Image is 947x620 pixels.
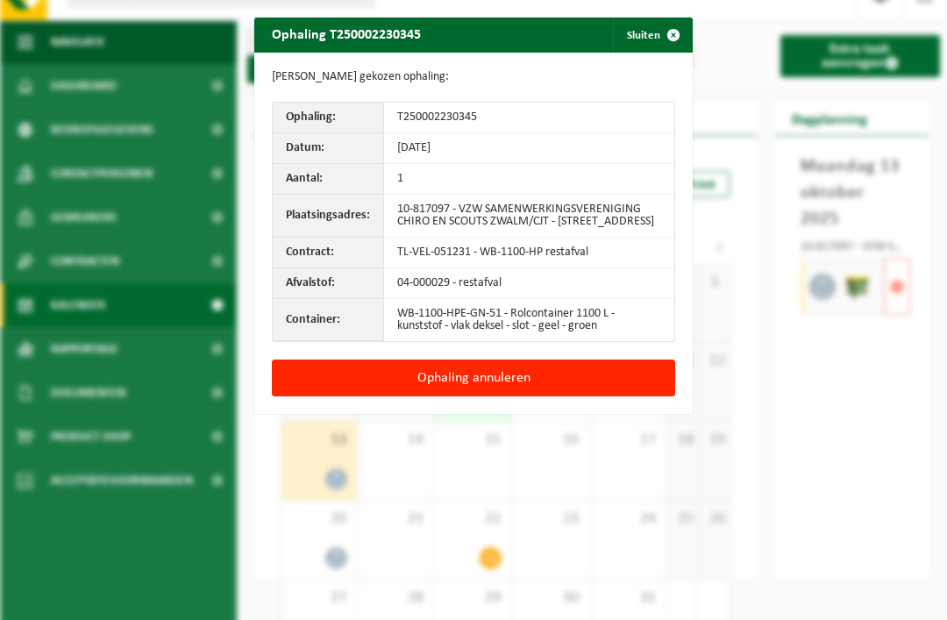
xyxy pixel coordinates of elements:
td: WB-1100-HPE-GN-51 - Rolcontainer 1100 L - kunststof - vlak deksel - slot - geel - groen [384,299,674,341]
th: Datum: [273,133,384,164]
td: 1 [384,164,674,195]
td: 10-817097 - VZW SAMENWERKINGSVERENIGING CHIRO EN SCOUTS ZWALM/CJT - [STREET_ADDRESS] [384,195,674,238]
td: [DATE] [384,133,674,164]
td: T250002230345 [384,103,674,133]
button: Ophaling annuleren [272,360,675,396]
th: Ophaling: [273,103,384,133]
td: TL-VEL-051231 - WB-1100-HP restafval [384,238,674,268]
button: Sluiten [613,18,691,53]
th: Contract: [273,238,384,268]
td: 04-000029 - restafval [384,268,674,299]
th: Container: [273,299,384,341]
h2: Ophaling T250002230345 [254,18,438,51]
th: Aantal: [273,164,384,195]
th: Plaatsingsadres: [273,195,384,238]
p: [PERSON_NAME] gekozen ophaling: [272,70,675,84]
th: Afvalstof: [273,268,384,299]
